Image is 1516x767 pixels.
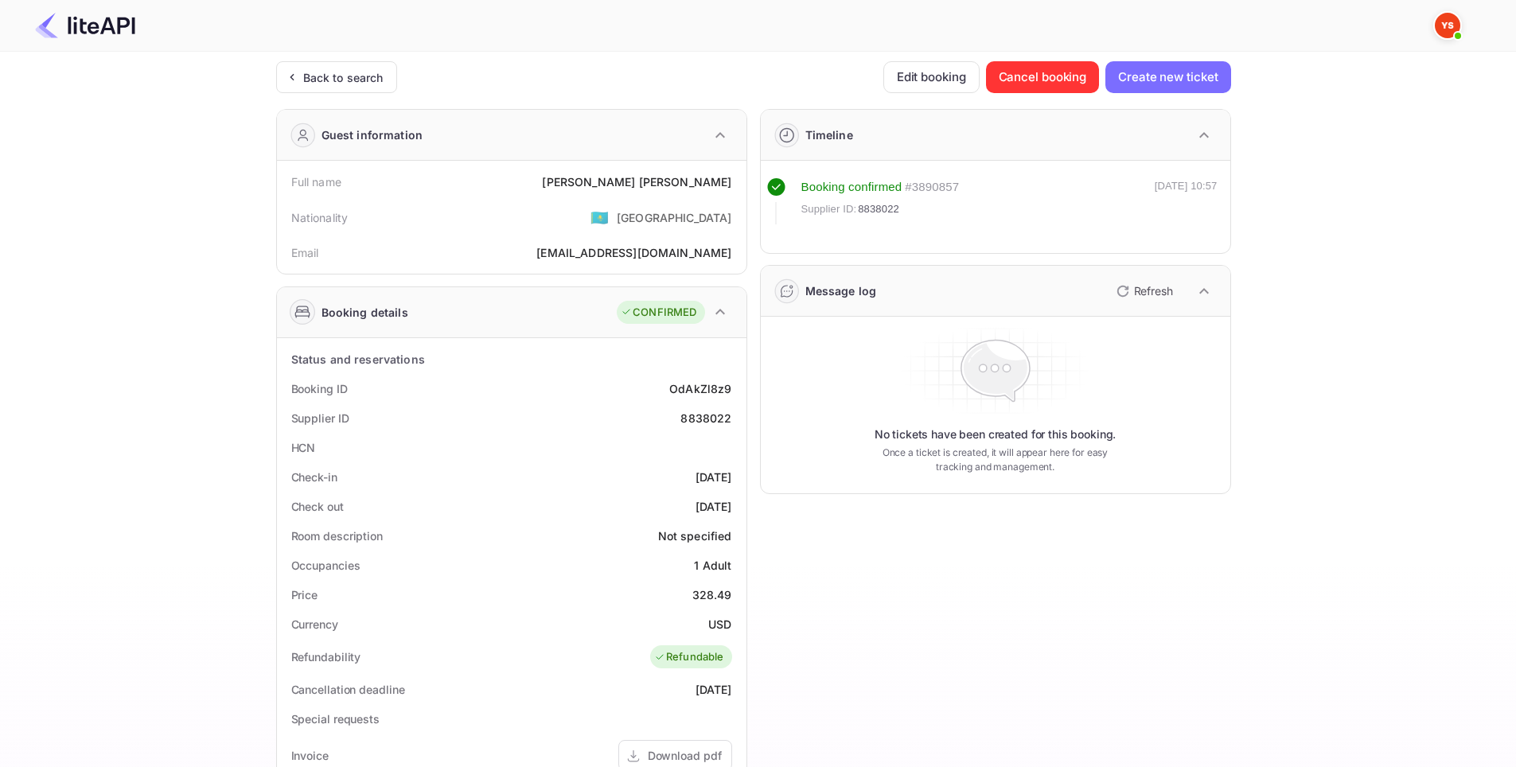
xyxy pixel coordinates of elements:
div: [DATE] [696,498,732,515]
button: Edit booking [883,61,980,93]
div: Price [291,586,318,603]
div: CONFIRMED [621,305,696,321]
div: Booking details [322,304,408,321]
div: [DATE] [696,681,732,698]
div: Occupancies [291,557,360,574]
div: Timeline [805,127,853,143]
img: LiteAPI Logo [35,13,135,38]
div: Guest information [322,127,423,143]
div: 328.49 [692,586,732,603]
div: Status and reservations [291,351,425,368]
div: Nationality [291,209,349,226]
div: 8838022 [680,410,731,426]
div: 1 Adult [694,557,731,574]
div: Supplier ID [291,410,349,426]
button: Create new ticket [1105,61,1230,93]
div: Special requests [291,711,380,727]
p: No tickets have been created for this booking. [875,426,1117,442]
div: Booking confirmed [801,178,902,197]
div: Refundability [291,648,361,665]
p: Refresh [1134,282,1173,299]
div: Room description [291,528,383,544]
div: Booking ID [291,380,348,397]
div: USD [708,616,731,633]
img: Yandex Support [1435,13,1460,38]
div: [EMAIL_ADDRESS][DOMAIN_NAME] [536,244,731,261]
span: United States [590,203,609,232]
div: Not specified [658,528,732,544]
div: HCN [291,439,316,456]
div: # 3890857 [905,178,959,197]
div: Currency [291,616,338,633]
div: Back to search [303,69,384,86]
span: Supplier ID: [801,201,857,217]
div: Refundable [654,649,724,665]
button: Refresh [1107,278,1179,304]
div: Message log [805,282,877,299]
div: Check out [291,498,344,515]
div: Cancellation deadline [291,681,405,698]
div: [PERSON_NAME] [PERSON_NAME] [542,173,731,190]
div: Download pdf [648,747,722,764]
p: Once a ticket is created, it will appear here for easy tracking and management. [870,446,1121,474]
div: Full name [291,173,341,190]
div: [DATE] 10:57 [1155,178,1218,224]
div: [DATE] [696,469,732,485]
div: OdAkZl8z9 [669,380,731,397]
span: 8838022 [858,201,899,217]
button: Cancel booking [986,61,1100,93]
div: [GEOGRAPHIC_DATA] [617,209,732,226]
div: Check-in [291,469,337,485]
div: Email [291,244,319,261]
div: Invoice [291,747,329,764]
